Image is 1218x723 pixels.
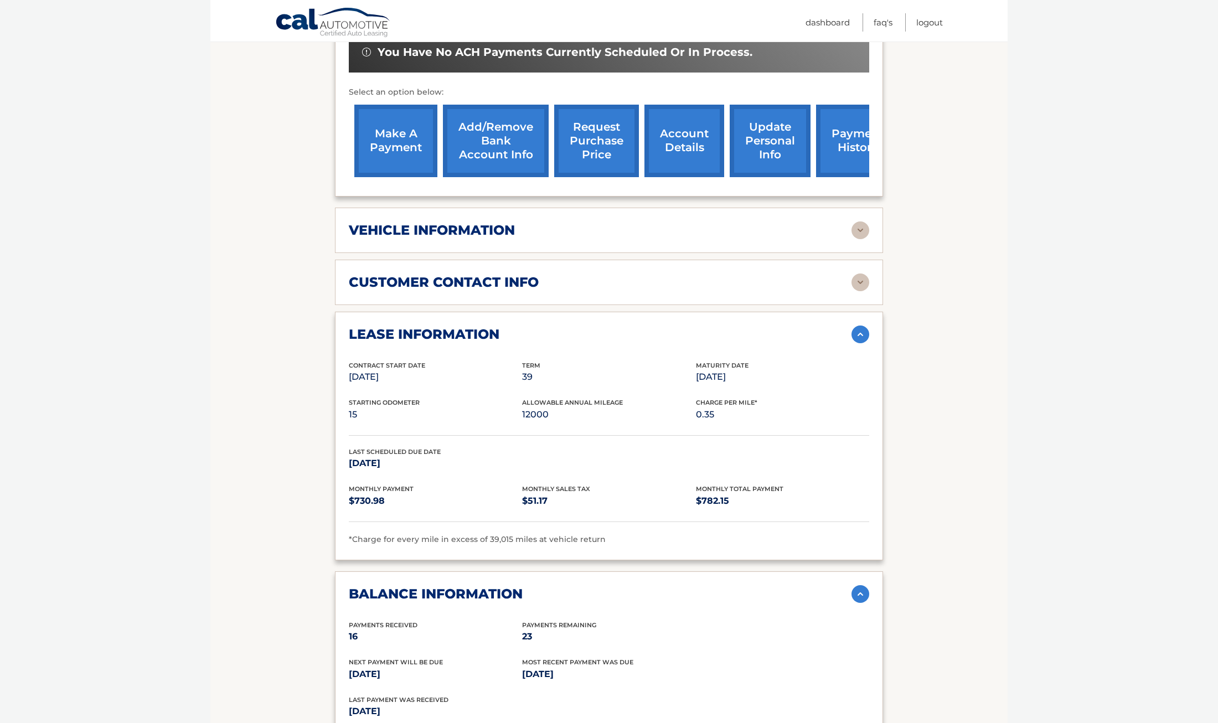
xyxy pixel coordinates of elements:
[349,629,522,644] p: 16
[696,362,749,369] span: Maturity Date
[522,369,695,385] p: 39
[696,493,869,509] p: $782.15
[696,485,783,493] span: Monthly Total Payment
[522,399,623,406] span: Allowable Annual Mileage
[522,485,590,493] span: Monthly Sales Tax
[851,585,869,603] img: accordion-active.svg
[522,667,695,682] p: [DATE]
[349,696,448,704] span: Last Payment was received
[275,7,391,39] a: Cal Automotive
[349,274,539,291] h2: customer contact info
[554,105,639,177] a: request purchase price
[349,534,606,544] span: *Charge for every mile in excess of 39,015 miles at vehicle return
[349,586,523,602] h2: balance information
[349,493,522,509] p: $730.98
[696,399,757,406] span: Charge Per Mile*
[349,399,420,406] span: Starting Odometer
[378,45,752,59] span: You have no ACH payments currently scheduled or in process.
[522,362,540,369] span: Term
[874,13,892,32] a: FAQ's
[362,48,371,56] img: alert-white.svg
[349,222,515,239] h2: vehicle information
[349,362,425,369] span: Contract Start Date
[443,105,549,177] a: Add/Remove bank account info
[644,105,724,177] a: account details
[851,326,869,343] img: accordion-active.svg
[349,456,522,471] p: [DATE]
[696,407,869,422] p: 0.35
[851,273,869,291] img: accordion-rest.svg
[522,493,695,509] p: $51.17
[349,448,441,456] span: Last Scheduled Due Date
[696,369,869,385] p: [DATE]
[349,369,522,385] p: [DATE]
[349,86,869,99] p: Select an option below:
[916,13,943,32] a: Logout
[349,485,414,493] span: Monthly Payment
[851,221,869,239] img: accordion-rest.svg
[730,105,811,177] a: update personal info
[522,629,695,644] p: 23
[816,105,899,177] a: payment history
[806,13,850,32] a: Dashboard
[349,326,499,343] h2: lease information
[349,667,522,682] p: [DATE]
[522,407,695,422] p: 12000
[349,704,609,719] p: [DATE]
[354,105,437,177] a: make a payment
[349,658,443,666] span: Next Payment will be due
[349,621,417,629] span: Payments Received
[522,621,596,629] span: Payments Remaining
[349,407,522,422] p: 15
[522,658,633,666] span: Most Recent Payment Was Due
